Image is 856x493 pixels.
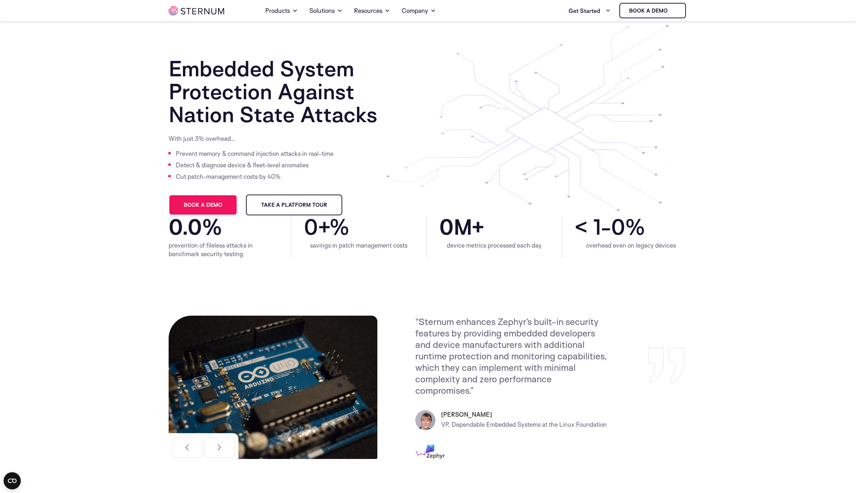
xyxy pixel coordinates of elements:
[184,202,222,207] span: Book a demo
[402,1,436,21] a: Company
[318,215,414,238] span: +%
[415,445,445,459] img: VP, Dependable Embedded Systems at the Linux Foundation
[415,410,435,430] img: Kate Stewart
[169,57,414,126] h1: Embedded System Protection Against Nation State Attacks
[671,8,676,14] img: sternum iot
[176,159,335,171] li: Detect & diagnose device & fleet-level anomalies
[4,472,21,489] button: Open CMP widget
[169,195,237,215] a: Book a demo
[309,1,343,21] a: Solutions
[354,1,390,21] a: Resources
[169,241,279,258] div: prevention of fileless attacks in benchmark security testing
[261,202,327,207] span: Take a Platform Tour
[204,437,234,458] button: Next
[169,316,377,459] img: VP, Dependable Embedded Systems at the Linux Foundation
[246,195,342,215] a: Take a Platform Tour
[611,215,625,238] span: 0
[172,437,202,458] button: Previous
[202,215,279,238] span: %
[439,241,549,250] div: device metrics processed each day
[575,241,687,250] div: overhead even on legacy devices
[575,215,611,238] span: < 1-
[569,4,611,18] a: Get Started
[169,215,202,238] span: 0.0
[625,215,687,238] span: %
[176,148,335,159] li: Prevent memory & command injection attacks in real-time
[265,1,298,21] a: Products
[439,215,454,238] span: 0
[169,6,224,15] img: sternum iot
[441,410,607,419] h6: [PERSON_NAME]
[415,316,609,396] p: “Sternum enhances Zephyr’s built-in security features by providing embedded developers and device...
[176,171,335,182] li: Cut patch-management costs by 40%
[441,419,607,430] p: VP, Dependable Embedded Systems at the Linux Foundation
[169,134,335,143] p: With just 3% overhead…
[454,215,549,238] span: M+
[619,3,686,18] a: Book a demo
[304,215,318,238] span: 0
[304,241,414,250] div: savings in patch management costs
